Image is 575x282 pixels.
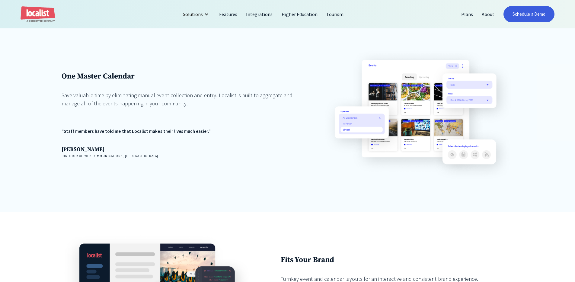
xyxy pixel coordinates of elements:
[178,7,215,21] div: Solutions
[277,7,322,21] a: Higher Education
[457,7,478,21] a: Plans
[242,7,277,21] a: Integrations
[21,6,55,22] a: home
[62,91,294,107] div: Save valuable time by eliminating manual event collection and entry. Localist is built to aggrega...
[62,146,104,153] strong: [PERSON_NAME]
[62,128,294,135] div: “Staff members have told me that Localist makes their lives much easier.”
[322,7,348,21] a: Tourism
[503,6,554,22] a: Schedule a Demo
[183,11,203,18] div: Solutions
[478,7,499,21] a: About
[62,154,294,158] h4: Director of Web Communications, [GEOGRAPHIC_DATA]
[281,255,334,264] strong: Fits Your Brand
[215,7,242,21] a: Features
[62,72,135,81] strong: One Master Calendar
